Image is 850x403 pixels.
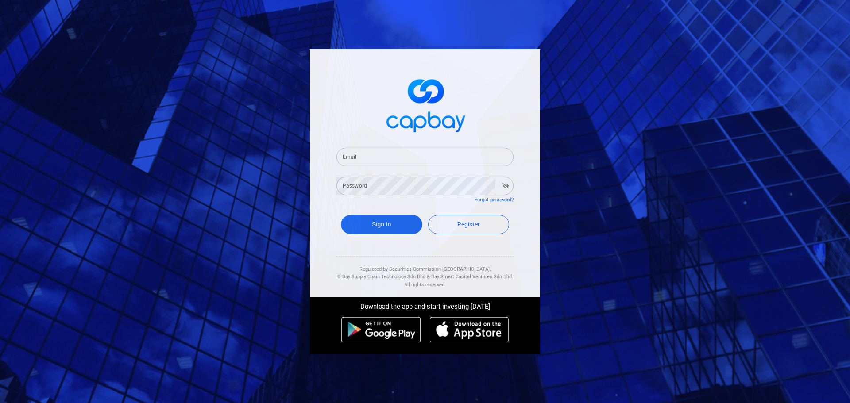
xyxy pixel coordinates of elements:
img: ios [430,317,509,342]
div: Download the app and start investing [DATE] [303,297,547,312]
a: Forgot password? [475,197,514,203]
span: © Bay Supply Chain Technology Sdn Bhd [337,274,425,280]
span: Register [457,221,480,228]
div: Regulated by Securities Commission [GEOGRAPHIC_DATA]. & All rights reserved. [336,257,514,289]
a: Register [428,215,510,234]
img: logo [381,71,469,137]
button: Sign In [341,215,422,234]
span: Bay Smart Capital Ventures Sdn Bhd. [431,274,513,280]
img: android [341,317,421,342]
